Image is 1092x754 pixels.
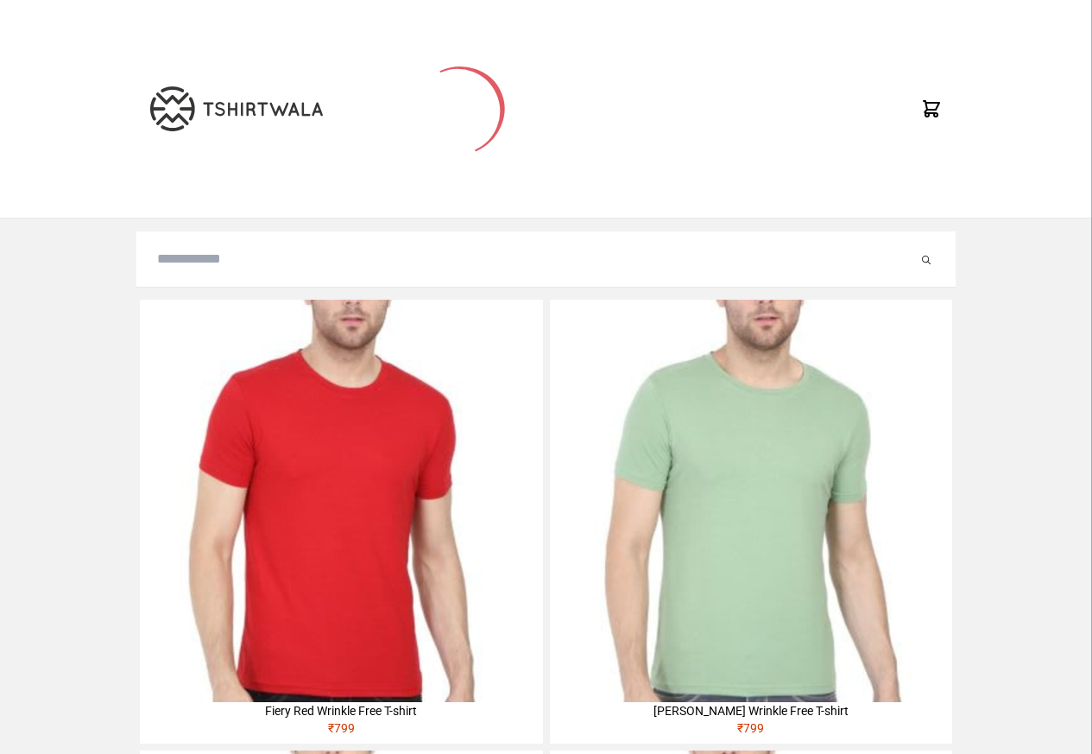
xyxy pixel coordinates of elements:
img: TW-LOGO-400-104.png [150,86,323,131]
div: [PERSON_NAME] Wrinkle Free T-shirt [550,702,952,719]
div: ₹ 799 [140,719,542,744]
img: 4M6A2225-320x320.jpg [140,300,542,702]
a: Fiery Red Wrinkle Free T-shirt₹799 [140,300,542,744]
div: ₹ 799 [550,719,952,744]
button: Submit your search query. [918,249,935,269]
img: 4M6A2211-320x320.jpg [550,300,952,702]
a: [PERSON_NAME] Wrinkle Free T-shirt₹799 [550,300,952,744]
div: Fiery Red Wrinkle Free T-shirt [140,702,542,719]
